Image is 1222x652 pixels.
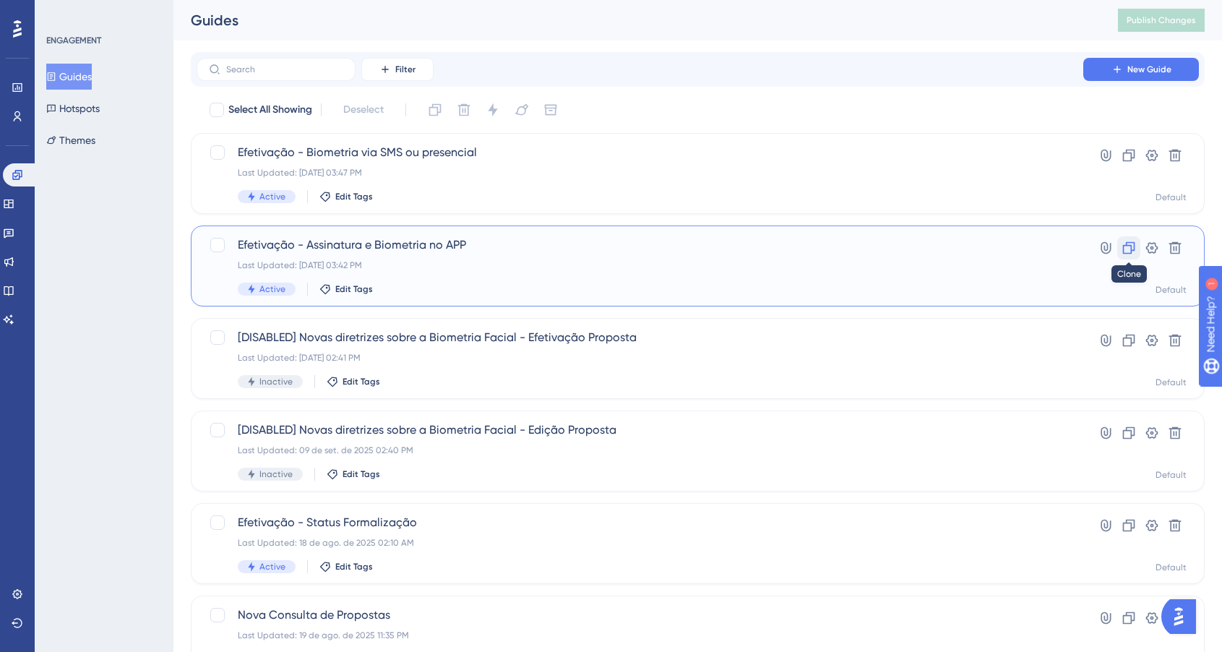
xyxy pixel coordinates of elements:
[238,236,1042,254] span: Efetivação - Assinatura e Biometria no APP
[226,64,343,74] input: Search
[238,445,1042,456] div: Last Updated: 09 de set. de 2025 02:40 PM
[46,35,101,46] div: ENGAGEMENT
[335,191,373,202] span: Edit Tags
[343,101,384,119] span: Deselect
[259,283,285,295] span: Active
[191,10,1082,30] div: Guides
[395,64,416,75] span: Filter
[1118,9,1205,32] button: Publish Changes
[319,191,373,202] button: Edit Tags
[238,514,1042,531] span: Efetivação - Status Formalização
[34,4,90,21] span: Need Help?
[238,537,1042,549] div: Last Updated: 18 de ago. de 2025 02:10 AM
[238,259,1042,271] div: Last Updated: [DATE] 03:42 PM
[46,64,92,90] button: Guides
[1083,58,1199,81] button: New Guide
[238,630,1042,641] div: Last Updated: 19 de ago. de 2025 11:35 PM
[343,468,380,480] span: Edit Tags
[228,101,312,119] span: Select All Showing
[238,421,1042,439] span: [DISABLED] Novas diretrizes sobre a Biometria Facial - Edição Proposta
[327,376,380,387] button: Edit Tags
[238,606,1042,624] span: Nova Consulta de Propostas
[1127,64,1171,75] span: New Guide
[259,561,285,572] span: Active
[327,468,380,480] button: Edit Tags
[335,283,373,295] span: Edit Tags
[1127,14,1196,26] span: Publish Changes
[330,97,397,123] button: Deselect
[238,352,1042,364] div: Last Updated: [DATE] 02:41 PM
[238,329,1042,346] span: [DISABLED] Novas diretrizes sobre a Biometria Facial - Efetivação Proposta
[46,127,95,153] button: Themes
[259,191,285,202] span: Active
[361,58,434,81] button: Filter
[100,7,105,19] div: 1
[1161,595,1205,638] iframe: UserGuiding AI Assistant Launcher
[343,376,380,387] span: Edit Tags
[1156,284,1187,296] div: Default
[1156,377,1187,388] div: Default
[238,144,1042,161] span: Efetivação - Biometria via SMS ou presencial
[1156,469,1187,481] div: Default
[259,376,293,387] span: Inactive
[319,561,373,572] button: Edit Tags
[1156,562,1187,573] div: Default
[335,561,373,572] span: Edit Tags
[1156,192,1187,203] div: Default
[46,95,100,121] button: Hotspots
[319,283,373,295] button: Edit Tags
[238,167,1042,179] div: Last Updated: [DATE] 03:47 PM
[259,468,293,480] span: Inactive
